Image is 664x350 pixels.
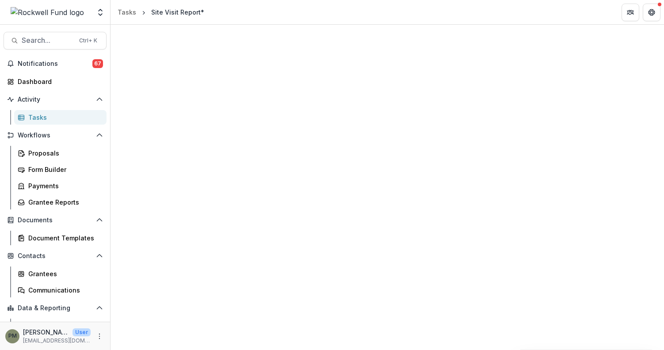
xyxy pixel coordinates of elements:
[23,337,91,345] p: [EMAIL_ADDRESS][DOMAIN_NAME]
[4,128,107,142] button: Open Workflows
[28,269,99,278] div: Grantees
[14,179,107,193] a: Payments
[14,231,107,245] a: Document Templates
[14,266,107,281] a: Grantees
[151,8,204,17] div: Site Visit Report*
[14,146,107,160] a: Proposals
[14,319,107,333] a: Dashboard
[114,6,140,19] a: Tasks
[18,132,92,139] span: Workflows
[77,36,99,46] div: Ctrl + K
[94,331,105,342] button: More
[28,148,99,158] div: Proposals
[18,252,92,260] span: Contacts
[4,301,107,315] button: Open Data & Reporting
[18,77,99,86] div: Dashboard
[4,57,107,71] button: Notifications67
[18,304,92,312] span: Data & Reporting
[4,32,107,49] button: Search...
[14,110,107,125] a: Tasks
[22,36,74,45] span: Search...
[28,113,99,122] div: Tasks
[28,198,99,207] div: Grantee Reports
[94,4,107,21] button: Open entity switcher
[114,6,208,19] nav: breadcrumb
[14,195,107,209] a: Grantee Reports
[4,249,107,263] button: Open Contacts
[73,328,91,336] p: User
[118,8,136,17] div: Tasks
[4,92,107,107] button: Open Activity
[28,165,99,174] div: Form Builder
[28,233,99,243] div: Document Templates
[4,213,107,227] button: Open Documents
[28,321,99,331] div: Dashboard
[18,96,92,103] span: Activity
[92,59,103,68] span: 67
[8,333,17,339] div: Patrick Moreno-Covington
[643,4,660,21] button: Get Help
[14,283,107,297] a: Communications
[23,327,69,337] p: [PERSON_NAME][GEOGRAPHIC_DATA]
[11,7,84,18] img: Rockwell Fund logo
[18,60,92,68] span: Notifications
[28,181,99,190] div: Payments
[14,162,107,177] a: Form Builder
[18,217,92,224] span: Documents
[622,4,639,21] button: Partners
[28,285,99,295] div: Communications
[4,74,107,89] a: Dashboard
